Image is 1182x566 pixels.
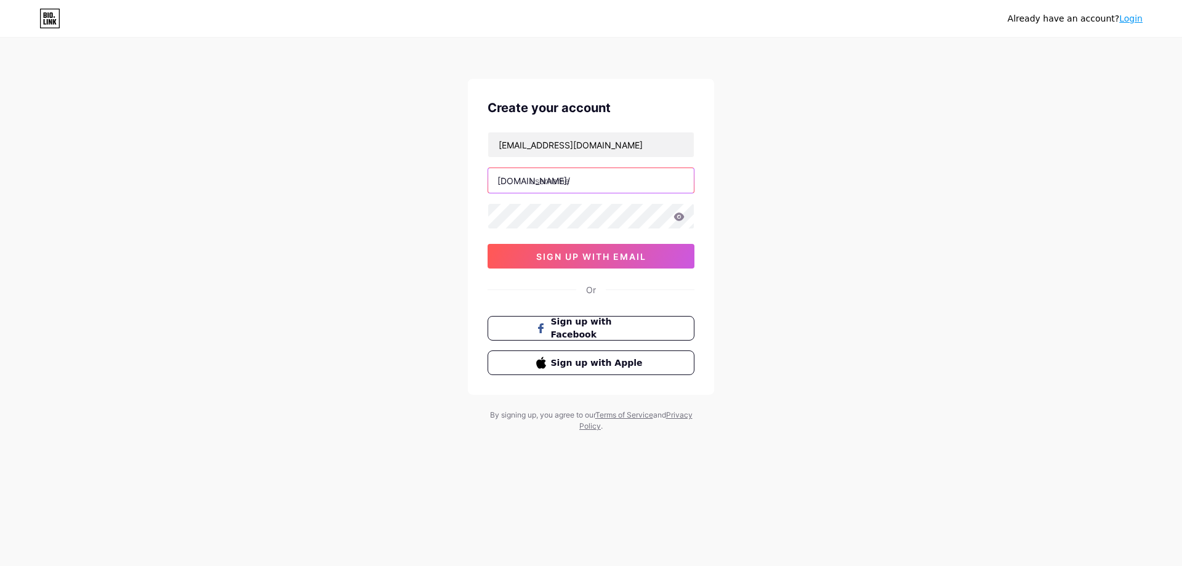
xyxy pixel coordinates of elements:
button: sign up with email [488,244,694,269]
button: Sign up with Apple [488,350,694,375]
button: Sign up with Facebook [488,316,694,341]
span: Sign up with Apple [551,357,646,370]
div: [DOMAIN_NAME]/ [497,174,570,187]
span: Sign up with Facebook [551,315,646,341]
div: Or [586,283,596,296]
input: Email [488,132,694,157]
input: username [488,168,694,193]
a: Login [1119,14,1143,23]
div: Create your account [488,99,694,117]
span: sign up with email [536,251,646,262]
a: Terms of Service [595,410,653,419]
div: By signing up, you agree to our and . [486,410,696,432]
div: Already have an account? [1008,12,1143,25]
